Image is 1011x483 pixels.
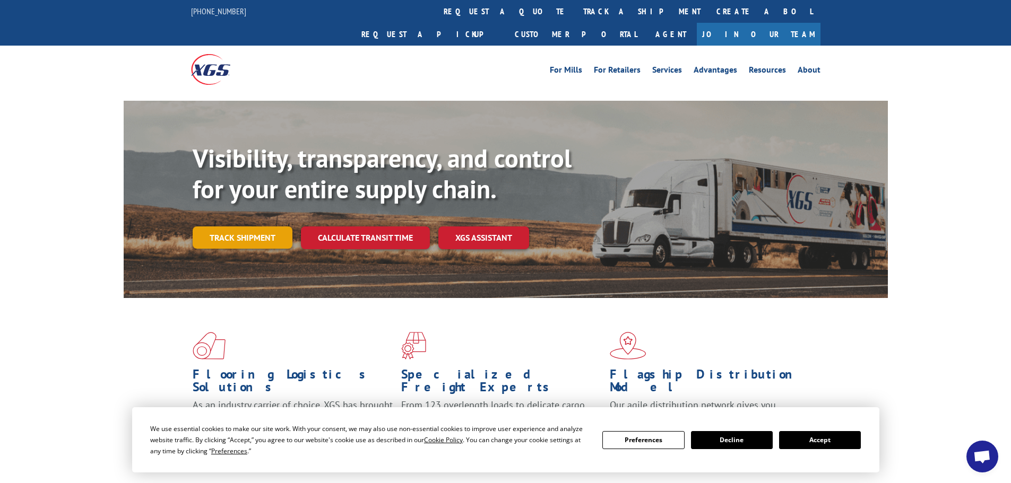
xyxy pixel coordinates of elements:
a: Track shipment [193,226,292,249]
h1: Specialized Freight Experts [401,368,602,399]
a: Resources [749,66,786,77]
a: About [798,66,820,77]
a: Agent [645,23,697,46]
span: As an industry carrier of choice, XGS has brought innovation and dedication to flooring logistics... [193,399,393,436]
a: Calculate transit time [301,226,430,249]
span: Preferences [211,446,247,455]
a: Customer Portal [507,23,645,46]
a: Join Our Team [697,23,820,46]
a: Advantages [694,66,737,77]
img: xgs-icon-total-supply-chain-intelligence-red [193,332,226,359]
a: [PHONE_NUMBER] [191,6,246,16]
button: Accept [779,431,861,449]
a: Request a pickup [353,23,507,46]
div: Cookie Consent Prompt [132,407,879,472]
b: Visibility, transparency, and control for your entire supply chain. [193,142,572,205]
h1: Flooring Logistics Solutions [193,368,393,399]
img: xgs-icon-focused-on-flooring-red [401,332,426,359]
h1: Flagship Distribution Model [610,368,810,399]
div: Open chat [966,441,998,472]
a: Services [652,66,682,77]
span: Cookie Policy [424,435,463,444]
a: For Mills [550,66,582,77]
div: We use essential cookies to make our site work. With your consent, we may also use non-essential ... [150,423,590,456]
p: From 123 overlength loads to delicate cargo, our experienced staff knows the best way to move you... [401,399,602,446]
a: For Retailers [594,66,641,77]
img: xgs-icon-flagship-distribution-model-red [610,332,646,359]
span: Our agile distribution network gives you nationwide inventory management on demand. [610,399,805,424]
button: Decline [691,431,773,449]
button: Preferences [602,431,684,449]
a: XGS ASSISTANT [438,226,529,249]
